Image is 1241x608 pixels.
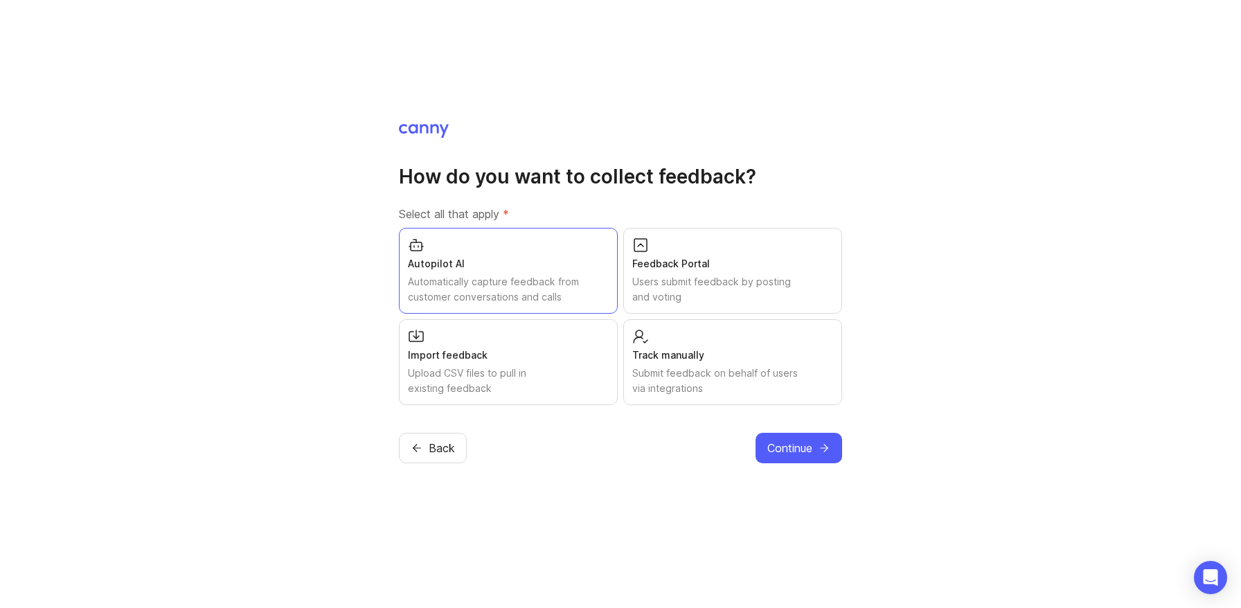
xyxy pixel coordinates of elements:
[399,228,618,314] button: Autopilot AIAutomatically capture feedback from customer conversations and calls
[632,366,833,396] div: Submit feedback on behalf of users via integrations
[632,274,833,305] div: Users submit feedback by posting and voting
[399,319,618,405] button: Import feedbackUpload CSV files to pull in existing feedback
[756,433,842,463] button: Continue
[408,274,609,305] div: Automatically capture feedback from customer conversations and calls
[632,348,833,363] div: Track manually
[399,164,842,189] h1: How do you want to collect feedback?
[399,124,449,138] img: Canny Home
[1194,561,1227,594] div: Open Intercom Messenger
[632,256,833,271] div: Feedback Portal
[408,256,609,271] div: Autopilot AI
[408,366,609,396] div: Upload CSV files to pull in existing feedback
[399,433,467,463] button: Back
[429,440,455,456] span: Back
[408,348,609,363] div: Import feedback
[399,206,842,222] label: Select all that apply
[623,319,842,405] button: Track manuallySubmit feedback on behalf of users via integrations
[767,440,812,456] span: Continue
[623,228,842,314] button: Feedback PortalUsers submit feedback by posting and voting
